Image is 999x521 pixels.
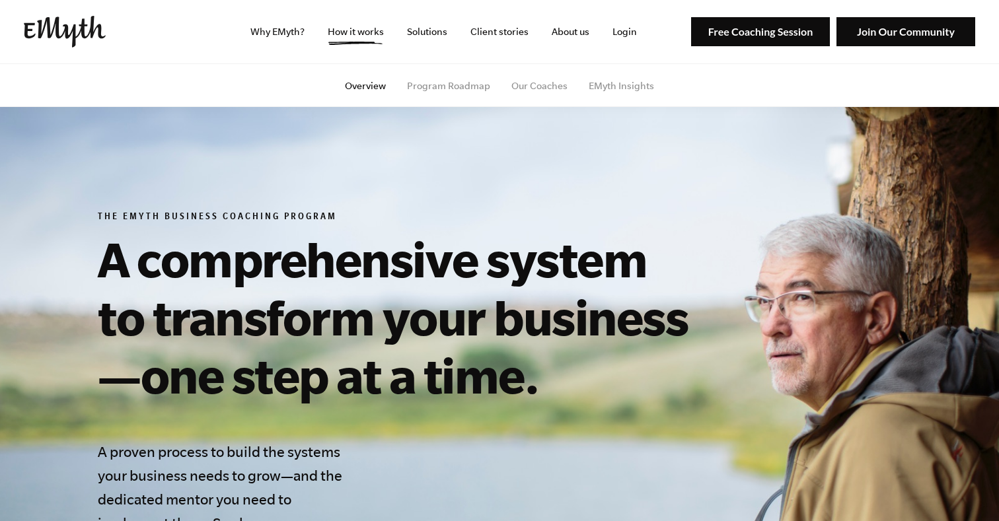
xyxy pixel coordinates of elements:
[98,230,700,404] h1: A comprehensive system to transform your business—one step at a time.
[589,81,654,91] a: EMyth Insights
[24,16,106,48] img: EMyth
[691,17,830,47] img: Free Coaching Session
[836,17,975,47] img: Join Our Community
[407,81,490,91] a: Program Roadmap
[98,211,700,225] h6: The EMyth Business Coaching Program
[345,81,386,91] a: Overview
[511,81,568,91] a: Our Coaches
